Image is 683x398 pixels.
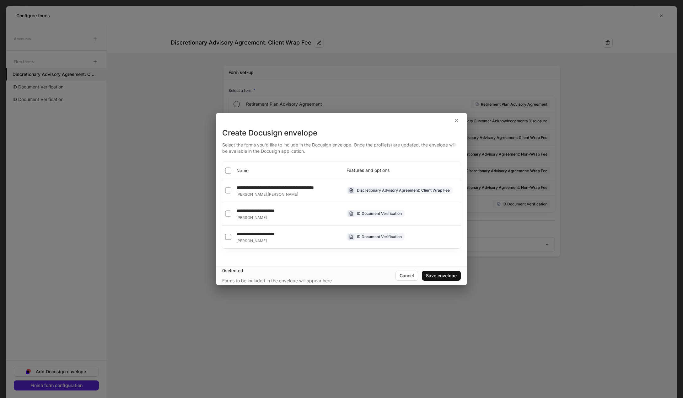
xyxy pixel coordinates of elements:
[357,210,402,216] div: ID Document Verification
[222,128,461,138] div: Create Docusign envelope
[222,278,332,284] div: Forms to be included in the envelope will appear here
[268,192,298,197] span: [PERSON_NAME]
[426,273,457,278] div: Save envelope
[236,167,249,174] span: Name
[400,273,414,278] div: Cancel
[236,215,267,220] span: [PERSON_NAME]
[357,234,402,240] div: ID Document Verification
[422,271,461,281] button: Save envelope
[222,138,461,154] div: Select the forms you'd like to include in the Docusign envelope. Once the profile(s) are updated,...
[236,238,267,243] span: [PERSON_NAME]
[236,192,267,197] span: [PERSON_NAME]
[395,271,418,281] button: Cancel
[222,268,395,274] div: 0 selected
[236,192,298,197] div: ,
[357,187,450,193] div: Discretionary Advisory Agreement: Client Wrap Fee
[341,162,461,179] th: Features and options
